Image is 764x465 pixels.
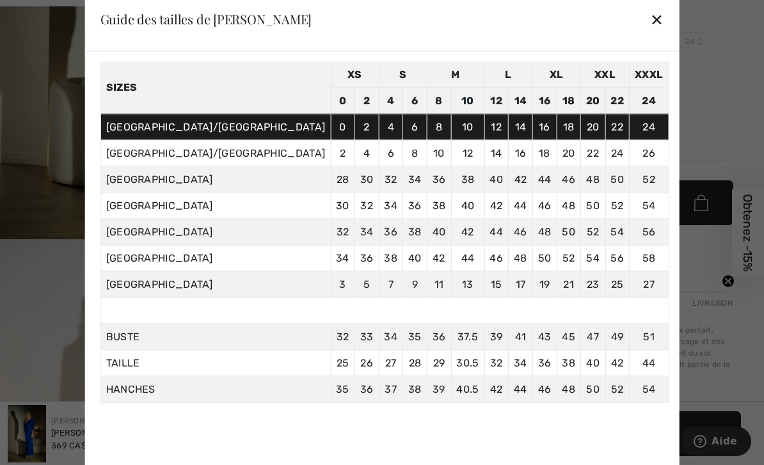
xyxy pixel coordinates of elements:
[557,193,581,219] td: 48
[532,193,557,219] td: 46
[100,376,331,402] td: HANCHES
[532,61,580,88] td: XL
[557,140,581,166] td: 20
[605,271,630,297] td: 25
[331,166,355,193] td: 28
[490,330,503,342] span: 39
[580,140,605,166] td: 22
[562,356,575,368] span: 38
[557,88,581,114] td: 18
[630,114,669,140] td: 24
[331,114,355,140] td: 0
[562,382,575,395] span: 48
[354,88,379,114] td: 2
[630,140,669,166] td: 26
[605,140,630,166] td: 24
[532,245,557,271] td: 50
[451,140,484,166] td: 12
[509,166,533,193] td: 42
[427,219,451,245] td: 40
[532,140,557,166] td: 18
[586,356,600,368] span: 40
[427,271,451,297] td: 11
[580,61,629,88] td: XXL
[605,193,630,219] td: 52
[532,88,557,114] td: 16
[515,330,527,342] span: 41
[532,271,557,297] td: 19
[451,271,484,297] td: 13
[331,88,355,114] td: 0
[433,382,445,395] span: 39
[331,61,379,88] td: XS
[557,166,581,193] td: 46
[580,245,605,271] td: 54
[611,382,624,395] span: 52
[379,219,403,245] td: 36
[354,140,379,166] td: 4
[403,166,427,193] td: 34
[611,330,624,342] span: 49
[484,88,509,114] td: 12
[379,245,403,271] td: 38
[557,114,581,140] td: 18
[562,330,575,342] span: 45
[379,61,427,88] td: S
[630,88,669,114] td: 24
[532,219,557,245] td: 48
[451,245,484,271] td: 44
[484,166,509,193] td: 40
[379,271,403,297] td: 7
[490,356,503,368] span: 32
[630,193,669,219] td: 54
[509,245,533,271] td: 48
[331,219,355,245] td: 32
[484,219,509,245] td: 44
[642,382,656,395] span: 54
[484,193,509,219] td: 42
[580,88,605,114] td: 20
[456,356,479,368] span: 30.5
[642,356,656,368] span: 44
[580,166,605,193] td: 48
[427,245,451,271] td: 42
[331,140,355,166] td: 2
[100,61,331,114] th: Sizes
[605,219,630,245] td: 54
[403,193,427,219] td: 36
[587,330,599,342] span: 47
[451,193,484,219] td: 40
[29,9,55,20] span: Aide
[630,245,669,271] td: 58
[100,166,331,193] td: [GEOGRAPHIC_DATA]
[484,245,509,271] td: 46
[403,140,427,166] td: 8
[451,88,484,114] td: 10
[379,114,403,140] td: 4
[360,356,373,368] span: 26
[403,114,427,140] td: 6
[456,382,479,395] span: 40.5
[100,271,331,297] td: [GEOGRAPHIC_DATA]
[427,61,484,88] td: M
[100,13,312,26] div: Guide des tailles de [PERSON_NAME]
[538,382,552,395] span: 46
[630,271,669,297] td: 27
[451,219,484,245] td: 42
[354,114,379,140] td: 2
[360,382,374,395] span: 36
[427,193,451,219] td: 38
[100,245,331,271] td: [GEOGRAPHIC_DATA]
[360,330,374,342] span: 33
[484,271,509,297] td: 15
[427,88,451,114] td: 8
[379,166,403,193] td: 32
[354,193,379,219] td: 32
[509,271,533,297] td: 17
[509,193,533,219] td: 44
[331,271,355,297] td: 3
[484,61,532,88] td: L
[484,114,509,140] td: 12
[557,271,581,297] td: 21
[336,382,349,395] span: 35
